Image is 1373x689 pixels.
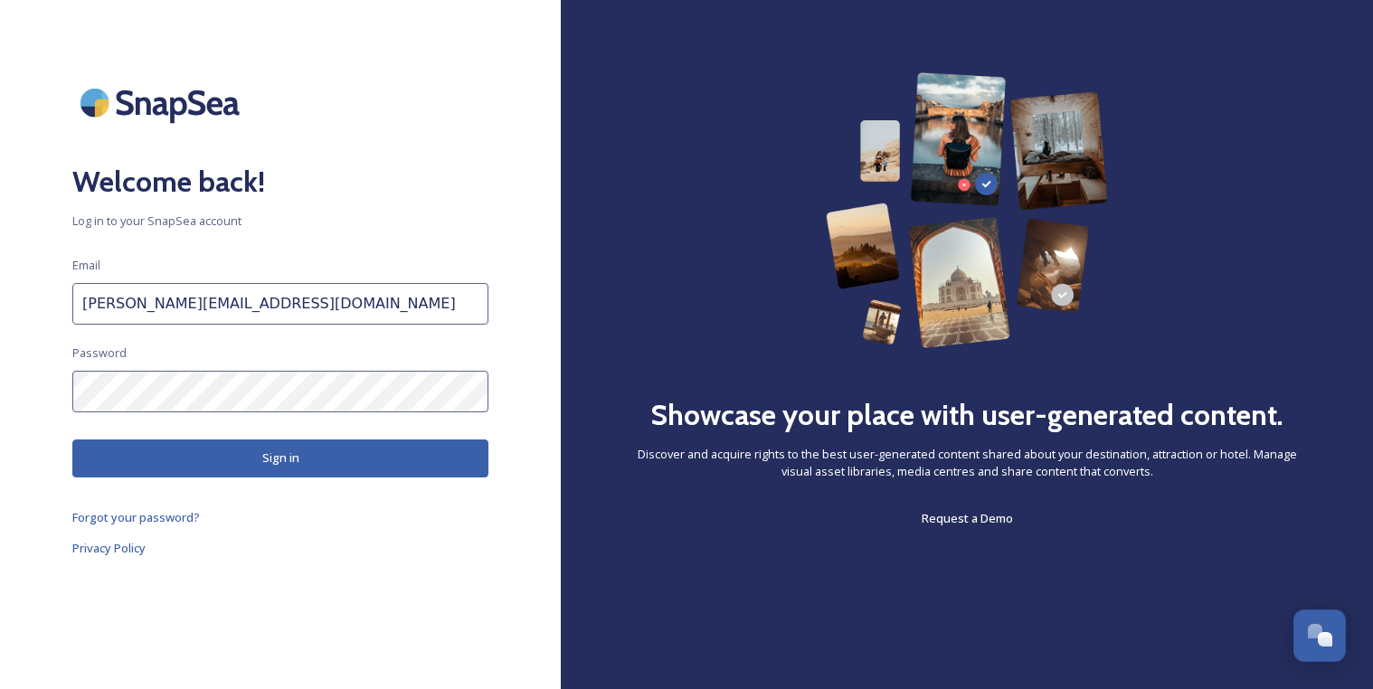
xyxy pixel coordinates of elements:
h2: Showcase your place with user-generated content. [650,393,1283,437]
span: Email [72,257,100,274]
img: SnapSea Logo [72,72,253,133]
span: Privacy Policy [72,540,146,556]
button: Open Chat [1293,609,1346,662]
input: john.doe@snapsea.io [72,283,488,325]
a: Privacy Policy [72,537,488,559]
img: 63b42ca75bacad526042e722_Group%20154-p-800.png [826,72,1107,348]
span: Discover and acquire rights to the best user-generated content shared about your destination, att... [633,446,1301,480]
a: Forgot your password? [72,506,488,528]
span: Password [72,344,127,362]
span: Log in to your SnapSea account [72,212,488,230]
a: Request a Demo [922,507,1013,529]
h2: Welcome back! [72,160,488,203]
span: Request a Demo [922,510,1013,526]
button: Sign in [72,439,488,477]
span: Forgot your password? [72,509,200,525]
